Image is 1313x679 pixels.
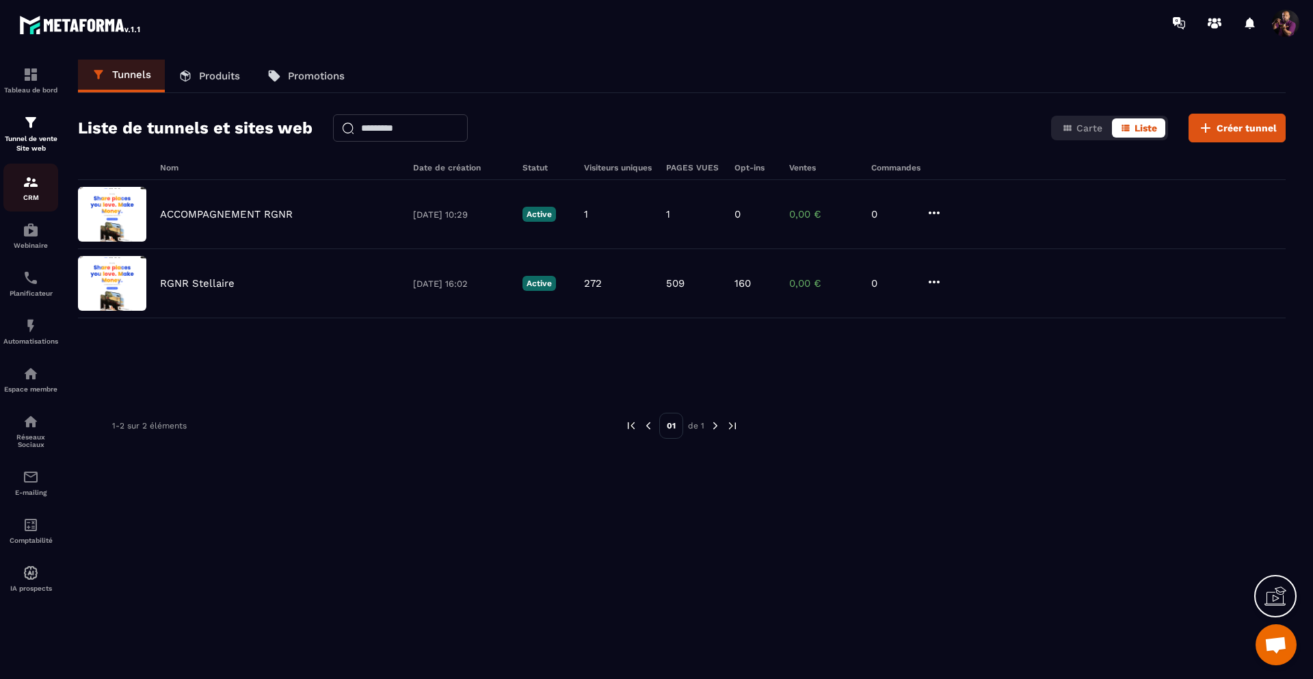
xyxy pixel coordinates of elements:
button: Créer tunnel [1189,114,1286,142]
p: 1-2 sur 2 éléments [112,421,187,431]
p: [DATE] 10:29 [413,209,509,220]
p: 0,00 € [789,277,858,290]
p: 1 [584,208,588,220]
h6: Visiteurs uniques [584,163,652,172]
a: Produits [165,60,254,92]
p: 0 [734,208,741,220]
p: 509 [666,277,685,290]
a: Promotions [254,60,358,92]
p: Webinaire [3,242,58,249]
p: 0 [871,208,912,220]
button: Liste [1112,118,1165,138]
img: accountant [23,517,39,533]
p: Tableau de bord [3,86,58,94]
a: automationsautomationsAutomatisations [3,307,58,355]
a: formationformationCRM [3,164,58,212]
img: scheduler [23,270,39,286]
p: 01 [659,413,683,439]
img: formation [23,114,39,131]
img: formation [23,66,39,83]
img: automations [23,222,39,238]
p: Promotions [288,70,345,82]
a: accountantaccountantComptabilité [3,507,58,554]
span: Carte [1076,123,1102,133]
a: social-networksocial-networkRéseaux Sociaux [3,403,58,459]
img: image [78,187,146,242]
a: schedulerschedulerPlanificateur [3,259,58,307]
h6: Commandes [871,163,920,172]
div: Ouvrir le chat [1256,624,1297,665]
a: Tunnels [78,60,165,92]
a: formationformationTunnel de vente Site web [3,104,58,164]
p: RGNR Stellaire [160,277,235,290]
p: de 1 [688,420,704,431]
p: Produits [199,70,240,82]
img: next [726,420,739,432]
p: ACCOMPAGNEMENT RGNR [160,208,293,220]
img: automations [23,565,39,581]
p: [DATE] 16:02 [413,279,509,289]
button: Carte [1054,118,1111,138]
p: Tunnel de vente Site web [3,134,58,153]
h2: Liste de tunnels et sites web [78,114,313,142]
p: IA prospects [3,585,58,592]
img: next [709,420,721,432]
p: Réseaux Sociaux [3,433,58,448]
p: E-mailing [3,489,58,496]
p: Active [522,276,556,291]
span: Liste [1135,123,1157,133]
a: automationsautomationsWebinaire [3,212,58,259]
p: Automatisations [3,337,58,345]
p: 0 [871,277,912,290]
h6: Statut [522,163,570,172]
h6: Date de création [413,163,509,172]
h6: Nom [160,163,399,172]
span: Créer tunnel [1217,121,1277,135]
p: Comptabilité [3,537,58,544]
a: automationsautomationsEspace membre [3,355,58,403]
img: prev [625,420,637,432]
img: email [23,469,39,485]
img: formation [23,174,39,190]
img: automations [23,318,39,334]
p: Planificateur [3,290,58,297]
a: formationformationTableau de bord [3,56,58,104]
img: prev [642,420,654,432]
h6: PAGES VUES [666,163,721,172]
h6: Opt-ins [734,163,775,172]
p: 160 [734,277,751,290]
p: Active [522,207,556,222]
img: image [78,256,146,311]
p: 1 [666,208,670,220]
p: Tunnels [112,68,151,81]
h6: Ventes [789,163,858,172]
p: Espace membre [3,385,58,393]
p: CRM [3,194,58,201]
a: emailemailE-mailing [3,459,58,507]
img: automations [23,366,39,382]
img: social-network [23,413,39,430]
p: 272 [584,277,602,290]
img: logo [19,12,142,37]
p: 0,00 € [789,208,858,220]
